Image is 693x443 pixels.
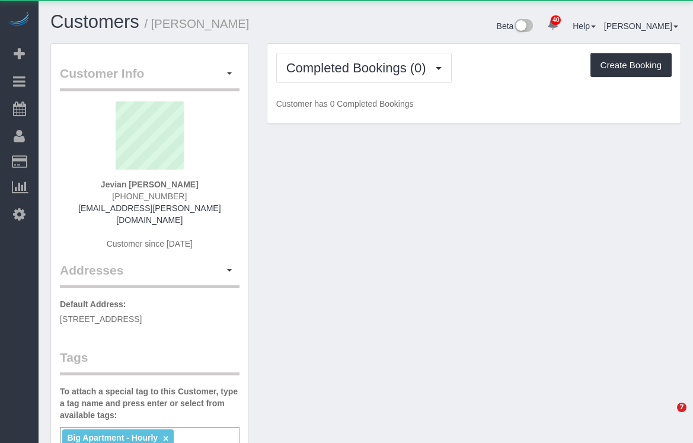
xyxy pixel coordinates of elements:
[513,19,533,34] img: New interface
[112,192,187,201] span: [PHONE_NUMBER]
[107,239,193,248] span: Customer since [DATE]
[276,98,672,110] p: Customer has 0 Completed Bookings
[145,17,250,30] small: / [PERSON_NAME]
[101,180,199,189] strong: Jevian [PERSON_NAME]
[60,65,239,91] legend: Customer Info
[60,349,239,375] legend: Tags
[573,21,596,31] a: Help
[677,403,686,412] span: 7
[653,403,681,431] iframe: Intercom live chat
[276,53,452,83] button: Completed Bookings (0)
[60,385,239,421] label: To attach a special tag to this Customer, type a tag name and press enter or select from availabl...
[541,12,564,38] a: 40
[286,60,432,75] span: Completed Bookings (0)
[60,314,142,324] span: [STREET_ADDRESS]
[60,298,126,310] label: Default Address:
[590,53,672,78] button: Create Booking
[551,15,561,25] span: 40
[78,203,221,225] a: [EMAIL_ADDRESS][PERSON_NAME][DOMAIN_NAME]
[604,21,678,31] a: [PERSON_NAME]
[7,12,31,28] img: Automaid Logo
[497,21,534,31] a: Beta
[67,433,158,442] span: Big Apartment - Hourly
[50,11,139,32] a: Customers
